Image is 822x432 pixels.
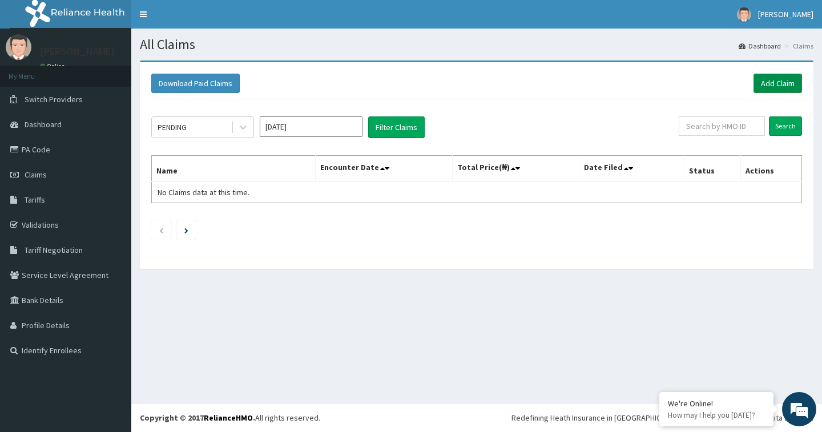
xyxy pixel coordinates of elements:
div: Redefining Heath Insurance in [GEOGRAPHIC_DATA] using Telemedicine and Data Science! [511,412,813,423]
th: Total Price(₦) [452,156,579,182]
span: [PERSON_NAME] [758,9,813,19]
img: User Image [6,34,31,60]
li: Claims [782,41,813,51]
div: PENDING [158,122,187,133]
p: How may I help you today? [668,410,765,420]
input: Search by HMO ID [679,116,765,136]
a: Online [40,62,67,70]
span: Dashboard [25,119,62,130]
span: Tariffs [25,195,45,205]
a: RelianceHMO [204,413,253,423]
span: Switch Providers [25,94,83,104]
a: Previous page [159,225,164,235]
input: Search [769,116,802,136]
th: Status [684,156,740,182]
span: Tariff Negotiation [25,245,83,255]
th: Name [152,156,316,182]
button: Filter Claims [368,116,425,138]
span: No Claims data at this time. [158,187,249,197]
p: [PERSON_NAME] [40,46,115,56]
strong: Copyright © 2017 . [140,413,255,423]
a: Dashboard [739,41,781,51]
a: Add Claim [753,74,802,93]
th: Encounter Date [315,156,452,182]
img: User Image [737,7,751,22]
th: Actions [740,156,801,182]
a: Next page [184,225,188,235]
h1: All Claims [140,37,813,52]
span: Claims [25,169,47,180]
input: Select Month and Year [260,116,362,137]
th: Date Filed [579,156,684,182]
button: Download Paid Claims [151,74,240,93]
div: We're Online! [668,398,765,409]
footer: All rights reserved. [131,403,822,432]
